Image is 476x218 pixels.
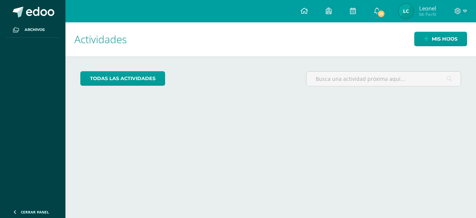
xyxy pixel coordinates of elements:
[414,32,467,46] a: Mis hijos
[419,4,436,12] span: Leonel
[74,22,467,56] h1: Actividades
[25,27,45,33] span: Archivos
[306,72,461,86] input: Busca una actividad próxima aquí...
[21,209,49,215] span: Cerrar panel
[419,11,436,18] span: Mi Perfil
[432,32,457,46] span: Mis hijos
[6,22,59,38] a: Archivos
[80,71,165,86] a: todas las Actividades
[377,10,385,18] span: 17
[399,4,414,19] img: 35e6259006636f4816394793459770a1.png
